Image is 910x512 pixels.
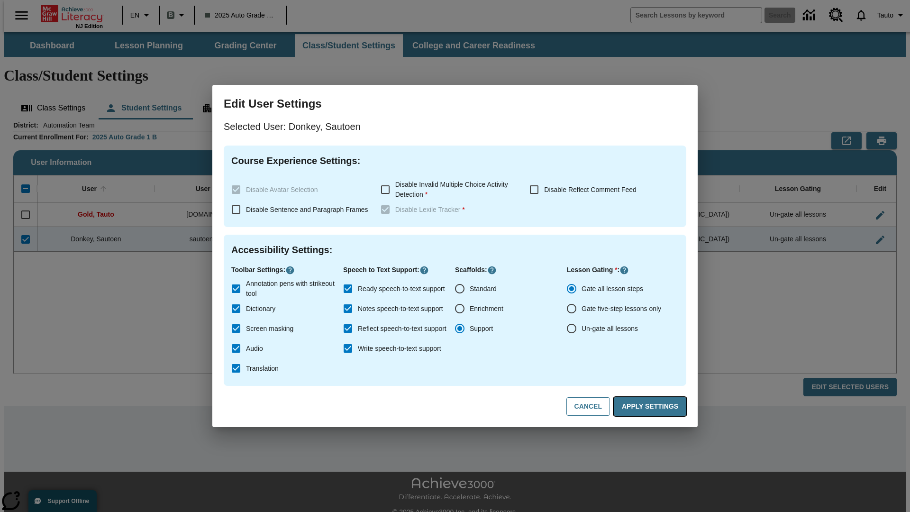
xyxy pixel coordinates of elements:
span: Write speech-to-text support [358,344,441,354]
span: Disable Avatar Selection [246,186,318,193]
button: Cancel [566,397,610,416]
span: Disable Reflect Comment Feed [544,186,637,193]
span: Disable Lexile Tracker [395,206,465,213]
span: Gate all lesson steps [582,284,643,294]
h4: Course Experience Settings : [231,153,679,168]
span: Enrichment [470,304,503,314]
p: Lesson Gating : [567,265,679,275]
button: Apply Settings [614,397,686,416]
p: Toolbar Settings : [231,265,343,275]
span: Screen masking [246,324,293,334]
span: Un-gate all lessons [582,324,638,334]
label: These settings are specific to individual classes. To see these settings or make changes, please ... [226,180,373,200]
p: Speech to Text Support : [343,265,455,275]
span: Annotation pens with strikeout tool [246,279,336,299]
label: These settings are specific to individual classes. To see these settings or make changes, please ... [375,200,522,219]
button: Click here to know more about [285,265,295,275]
span: Standard [470,284,497,294]
span: Notes speech-to-text support [358,304,443,314]
span: Support [470,324,493,334]
p: Selected User: Donkey, Sautoen [224,119,686,134]
span: Reflect speech-to-text support [358,324,446,334]
span: Disable Sentence and Paragraph Frames [246,206,368,213]
span: Audio [246,344,263,354]
button: Click here to know more about [419,265,429,275]
span: Gate five-step lessons only [582,304,661,314]
span: Disable Invalid Multiple Choice Activity Detection [395,181,508,198]
span: Ready speech-to-text support [358,284,445,294]
h3: Edit User Settings [224,96,686,111]
span: Dictionary [246,304,275,314]
h4: Accessibility Settings : [231,242,679,257]
button: Click here to know more about [487,265,497,275]
p: Scaffolds : [455,265,567,275]
button: Click here to know more about [619,265,629,275]
span: Translation [246,364,279,374]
